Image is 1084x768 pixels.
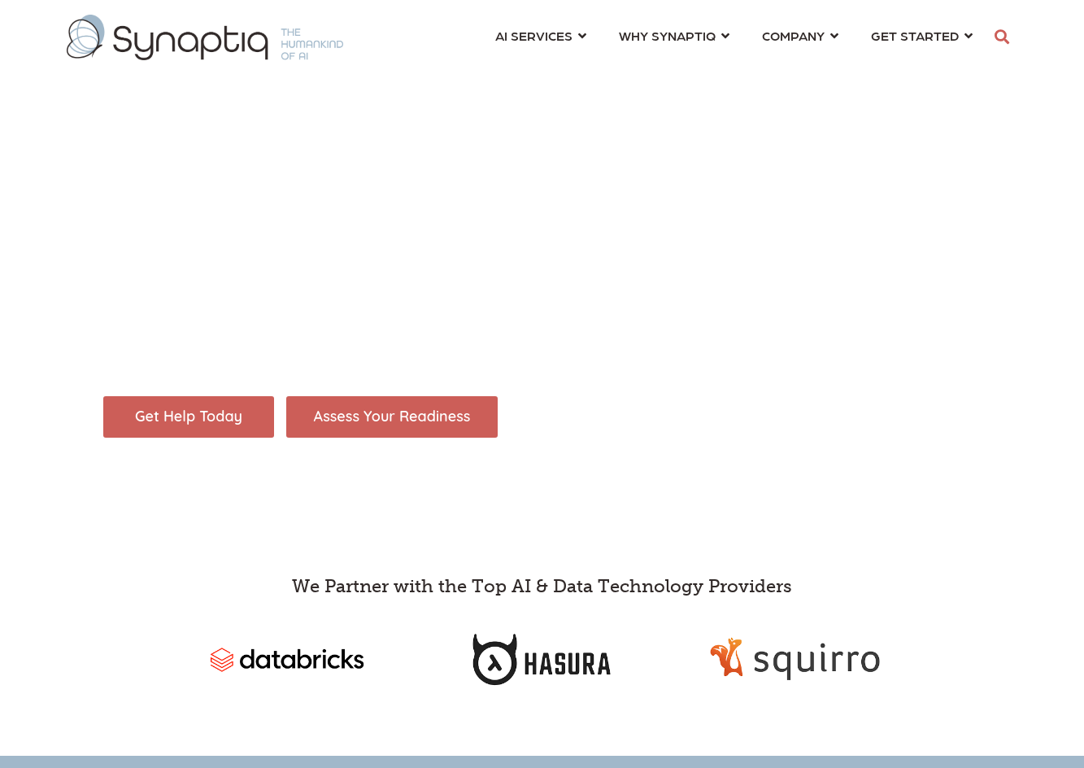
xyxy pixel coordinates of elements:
h5: We Partner with the Top AI & Data Technology Providers [160,576,925,597]
span: WHY SYNAPTIQ [619,24,716,46]
nav: menu [479,8,989,67]
span: AI SERVICES [495,24,572,46]
img: squirro_color_notrans [669,604,924,715]
a: WHY SYNAPTIQ [619,20,729,50]
img: synaptiq logo-2 [67,15,343,60]
a: GET STARTED [871,20,973,50]
a: COMPANY [762,20,838,50]
span: COMPANY [762,24,825,46]
span: GET STARTED [871,24,959,46]
h1: Only the best AI and data technology for you [103,171,982,299]
h4: Whether you need a data lake, data intelligence, GenAI platform, API platform or something else, ... [103,307,982,389]
img: Get Help Today [103,396,274,438]
img: databricks_color_notrans [160,604,415,715]
img: hasura_color_notrans [415,604,669,715]
img: Assess Your Readiness [286,396,498,438]
a: AI SERVICES [495,20,586,50]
